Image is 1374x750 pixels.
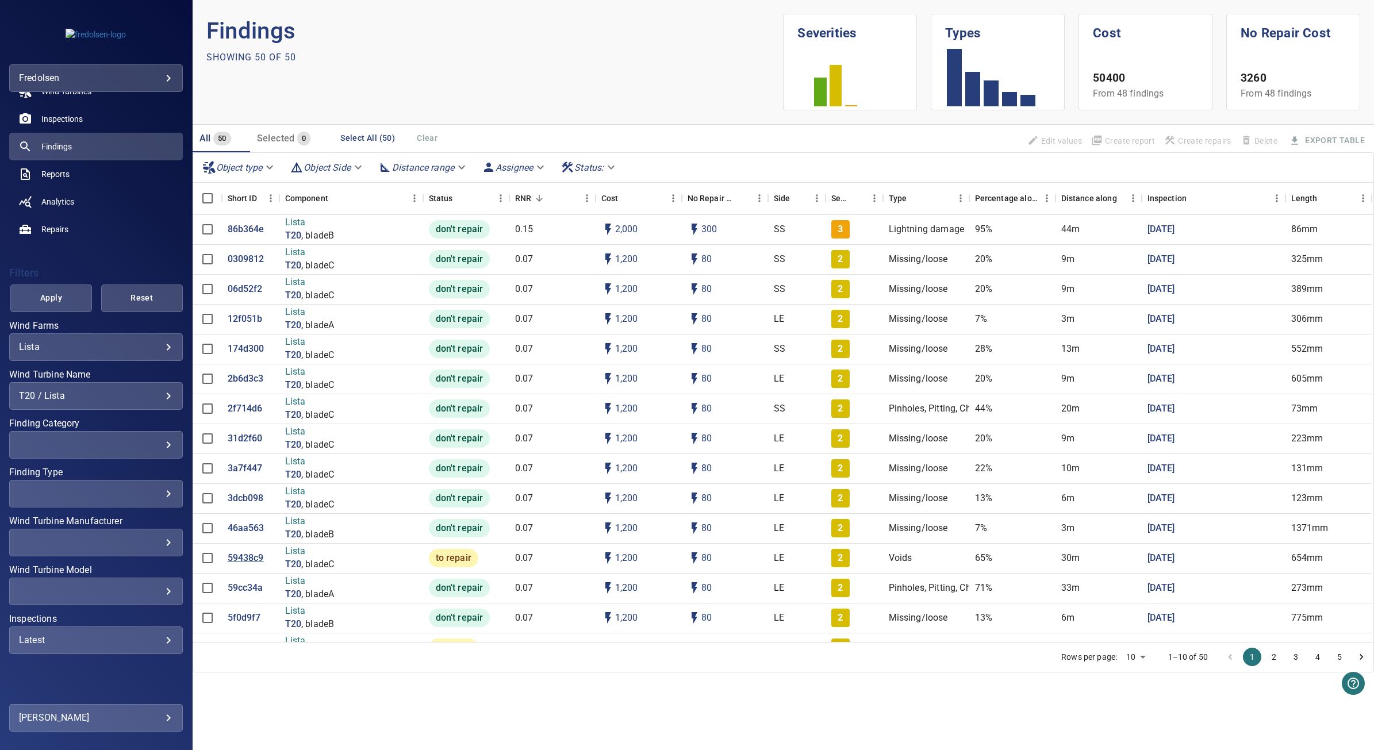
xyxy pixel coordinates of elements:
label: Wind Farms [9,321,183,330]
a: [DATE] [1147,522,1175,535]
div: Severity [826,182,883,214]
p: 12f051b [228,313,263,326]
span: Selected [257,133,295,144]
a: [DATE] [1147,402,1175,416]
button: Sort [531,190,547,206]
p: Lista [285,276,335,289]
p: 0.15 [515,223,534,236]
p: , bladeB [301,618,334,631]
a: 3dcb098 [228,492,264,505]
p: 0.07 [515,283,534,296]
div: Type [889,182,907,214]
svg: Auto cost [601,402,615,416]
p: , bladeA [301,588,334,601]
div: Status [429,182,453,214]
p: [DATE] [1147,582,1175,595]
div: Component [285,182,328,214]
p: 28% [975,343,992,356]
p: 80 [701,343,712,356]
svg: Auto cost [601,372,615,386]
p: , bladeC [301,259,334,272]
div: Assignee [477,157,551,178]
a: [DATE] [1147,462,1175,475]
p: 31d2f60 [228,432,263,445]
p: , bladeC [301,289,334,302]
span: Findings that are included in repair orders can not be deleted [1236,131,1282,151]
div: Side [774,182,790,214]
button: Hide Advanced Filters [63,682,173,700]
h1: No Repair Cost [1241,14,1346,43]
span: don't repair [429,283,490,296]
svg: Auto cost [601,461,615,475]
p: [DATE] [1147,283,1175,296]
svg: Auto impact [688,402,701,416]
div: Status: [556,157,622,178]
p: 06d52f2 [228,283,263,296]
a: inspections noActive [9,105,183,133]
a: 2f714d6 [228,402,263,416]
p: [DATE] [1147,611,1175,625]
a: 5f0d9f7 [228,611,261,625]
p: Lista [285,216,335,229]
p: 80 [701,313,712,326]
div: The base labour and equipment costs to repair the finding. Does not include the loss of productio... [601,182,619,214]
p: 0.07 [515,313,534,326]
a: T20 [285,229,301,243]
p: 325mm [1291,253,1323,266]
a: T20 [285,379,301,392]
div: Object Side [285,157,369,178]
p: T20 [285,588,301,601]
div: RNR [509,182,596,214]
p: 651fbe3 [228,641,263,655]
p: [DATE] [1147,641,1175,655]
button: Menu [1268,190,1285,207]
span: Inspections [41,113,83,125]
p: 44m [1061,223,1080,236]
span: don't repair [429,343,490,356]
div: Severity [831,182,850,214]
p: 95% [975,223,992,236]
a: T20 [285,618,301,631]
div: Inspection [1147,182,1187,214]
span: From 48 findings [1093,88,1164,99]
p: Lista [285,336,335,349]
div: Status [423,182,509,214]
button: Go to page 5 [1330,648,1349,666]
a: [DATE] [1147,313,1175,326]
svg: Auto impact [688,282,701,296]
div: Side [768,182,826,214]
a: T20 [285,498,301,511]
button: Menu [1124,190,1142,207]
svg: Auto cost [601,641,615,655]
em: Distance range [392,162,454,173]
svg: Auto cost [601,282,615,296]
p: 3 [838,223,843,236]
p: , bladeC [301,379,334,392]
p: , bladeC [301,439,334,452]
svg: Auto impact [688,312,701,326]
p: 2 [838,283,843,296]
span: don't repair [429,223,490,236]
a: T20 [285,409,301,422]
p: 0309812 [228,253,264,266]
p: 389mm [1291,283,1323,296]
p: 46aa563 [228,522,264,535]
p: 7% [975,313,987,326]
h1: Cost [1093,14,1198,43]
a: [DATE] [1147,223,1175,236]
a: 59438c9 [228,552,264,565]
p: 3260 [1241,70,1346,87]
svg: Auto impact [688,342,701,356]
p: 80 [701,283,712,296]
p: T20 [285,558,301,571]
div: Projected additional costs incurred by waiting 1 year to repair. This is a function of possible i... [688,182,735,214]
p: , bladeC [301,349,334,362]
em: Object Side [304,162,351,173]
svg: Auto cost [601,491,615,505]
button: Sort [453,190,469,206]
button: Go to next page [1352,648,1371,666]
img: fredolsen-logo [66,29,126,40]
